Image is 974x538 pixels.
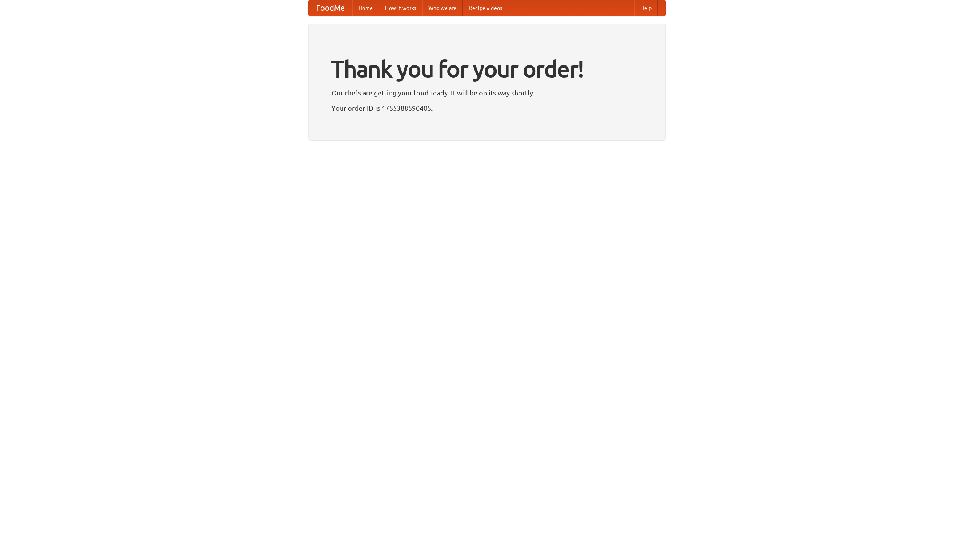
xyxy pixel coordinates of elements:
p: Our chefs are getting your food ready. It will be on its way shortly. [331,87,643,98]
h1: Thank you for your order! [331,51,643,87]
a: Help [634,0,658,16]
a: FoodMe [309,0,352,16]
a: Recipe videos [463,0,508,16]
p: Your order ID is 1755388590405. [331,102,643,114]
a: How it works [379,0,422,16]
a: Home [352,0,379,16]
a: Who we are [422,0,463,16]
